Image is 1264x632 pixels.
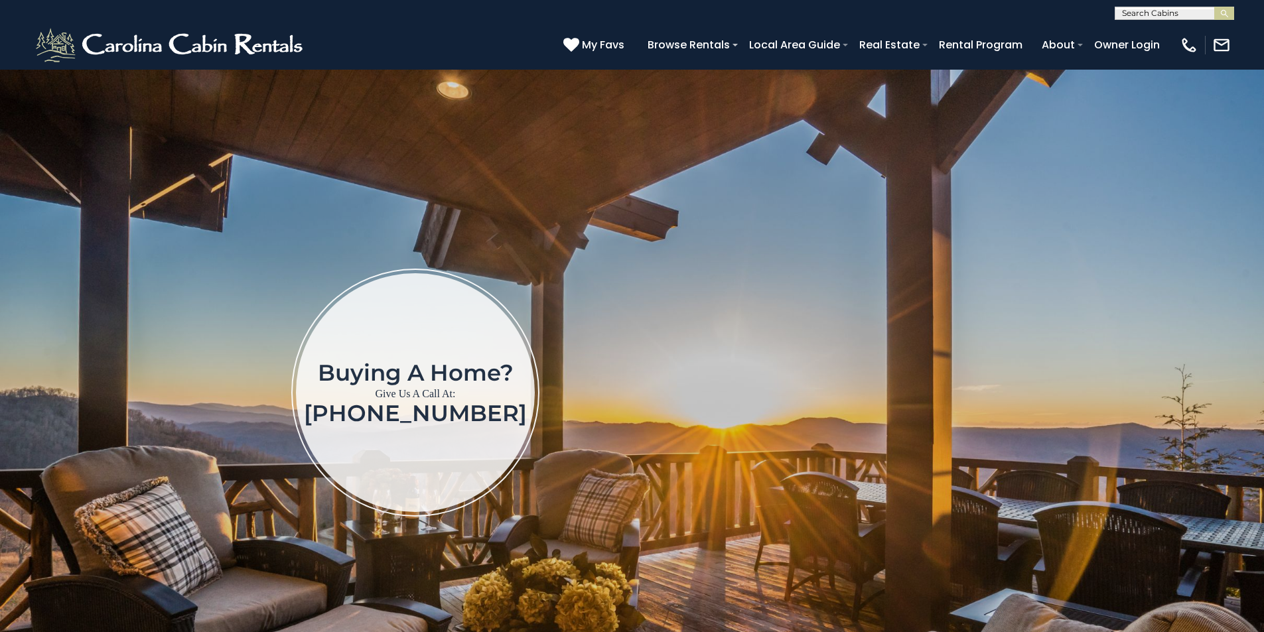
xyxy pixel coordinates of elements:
span: My Favs [582,36,624,53]
h1: Buying a home? [304,361,527,385]
img: White-1-2.png [33,25,309,65]
img: mail-regular-white.png [1212,36,1231,54]
a: Real Estate [853,33,926,56]
a: About [1035,33,1082,56]
a: [PHONE_NUMBER] [304,399,527,427]
img: phone-regular-white.png [1180,36,1198,54]
a: Rental Program [932,33,1029,56]
a: My Favs [563,36,628,54]
a: Owner Login [1088,33,1166,56]
p: Give Us A Call At: [304,385,527,403]
a: Local Area Guide [742,33,847,56]
a: Browse Rentals [641,33,737,56]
